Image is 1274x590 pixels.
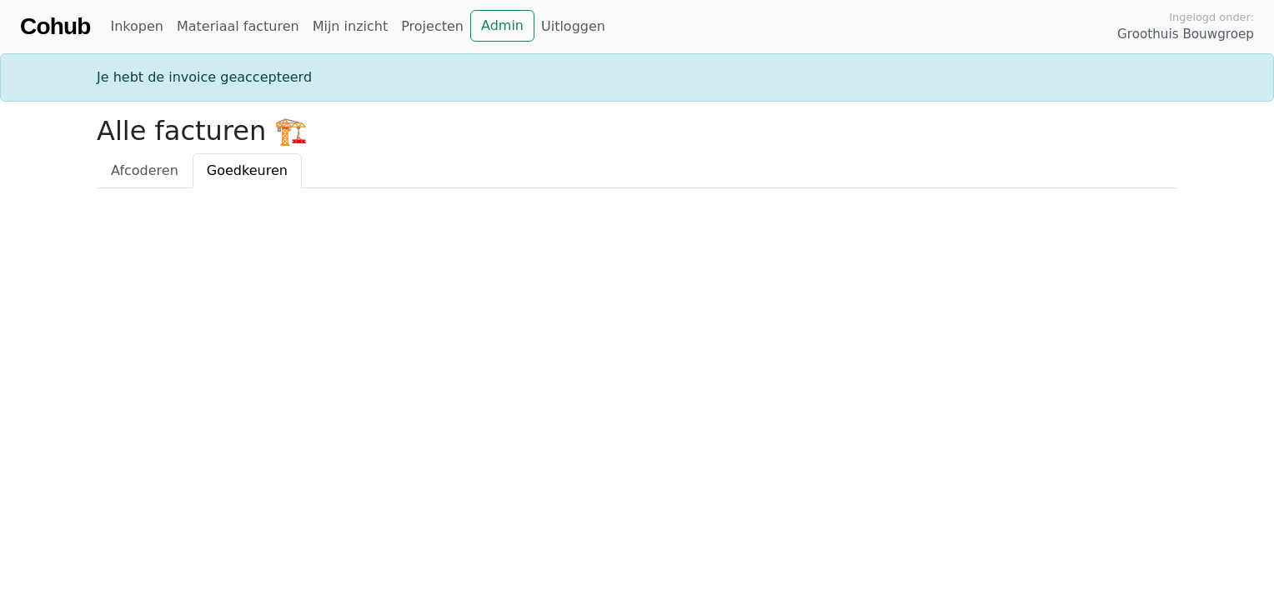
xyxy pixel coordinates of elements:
a: Afcoderen [97,153,193,188]
a: Inkopen [103,10,169,43]
a: Uitloggen [534,10,612,43]
span: Ingelogd onder: [1169,9,1254,25]
div: Je hebt de invoice geaccepteerd [87,67,1187,87]
a: Materiaal facturen [170,10,306,43]
span: Afcoderen [111,162,178,178]
a: Admin [470,10,534,42]
span: Goedkeuren [207,162,288,178]
a: Cohub [20,7,90,47]
a: Goedkeuren [193,153,302,188]
span: Groothuis Bouwgroep [1117,25,1254,44]
a: Mijn inzicht [306,10,395,43]
a: Projecten [394,10,470,43]
h2: Alle facturen 🏗️ [97,115,1177,147]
